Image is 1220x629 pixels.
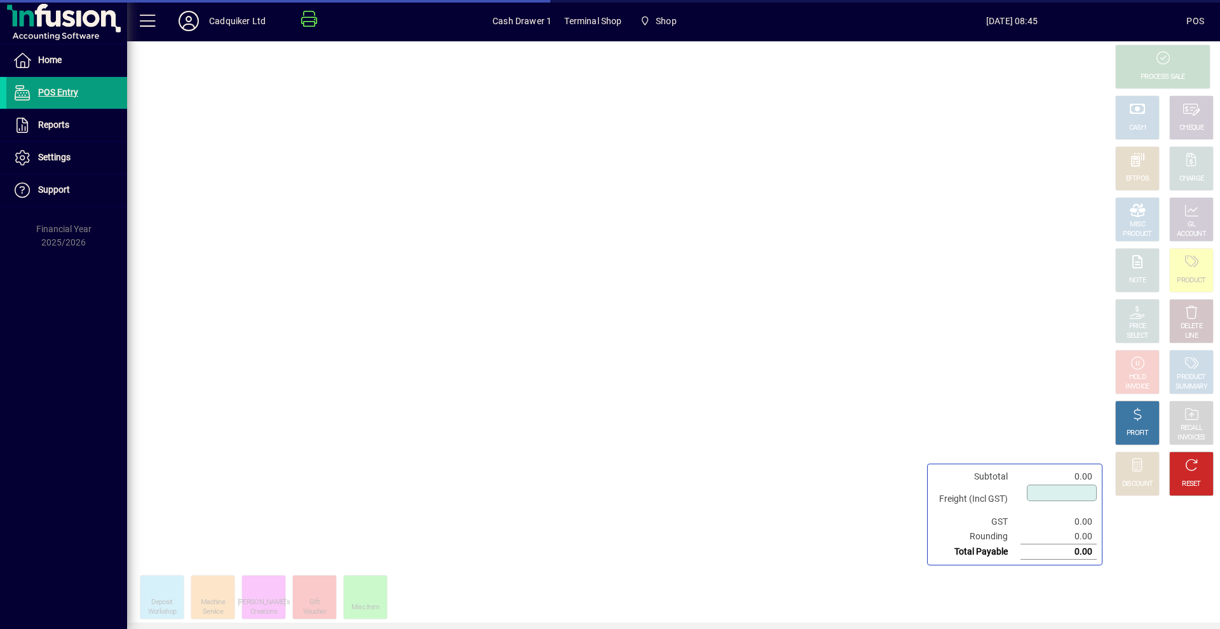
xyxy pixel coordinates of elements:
[1125,382,1149,392] div: INVOICE
[168,10,209,32] button: Profile
[1129,276,1146,286] div: NOTE
[933,515,1020,529] td: GST
[933,484,1020,515] td: Freight (Incl GST)
[6,45,127,76] a: Home
[1141,73,1185,82] div: PROCESS SALE
[201,598,225,607] div: Machine
[656,11,677,31] span: Shop
[1020,529,1097,544] td: 0.00
[933,529,1020,544] td: Rounding
[6,109,127,141] a: Reports
[238,598,290,607] div: [PERSON_NAME]'s
[1126,174,1149,184] div: EFTPOS
[309,598,320,607] div: Gift
[933,544,1020,560] td: Total Payable
[837,11,1186,31] span: [DATE] 08:45
[564,11,621,31] span: Terminal Shop
[351,603,380,612] div: Misc Item
[148,607,176,617] div: Workshop
[933,469,1020,484] td: Subtotal
[1182,480,1201,489] div: RESET
[1129,123,1146,133] div: CASH
[38,87,78,97] span: POS Entry
[1181,424,1203,433] div: RECALL
[1186,11,1204,31] div: POS
[1127,429,1148,438] div: PROFIT
[1129,373,1146,382] div: HOLD
[203,607,223,617] div: Service
[1179,174,1204,184] div: CHARGE
[1177,373,1205,382] div: PRODUCT
[38,55,62,65] span: Home
[209,11,266,31] div: Cadquiker Ltd
[492,11,552,31] span: Cash Drawer 1
[303,607,326,617] div: Voucher
[1177,276,1205,286] div: PRODUCT
[1122,480,1153,489] div: DISCOUNT
[1176,382,1207,392] div: SUMMARY
[1129,322,1146,331] div: PRICE
[1020,544,1097,560] td: 0.00
[151,598,172,607] div: Deposit
[1185,331,1198,341] div: LINE
[635,10,682,32] span: Shop
[1181,322,1202,331] div: DELETE
[6,174,127,206] a: Support
[1177,433,1205,443] div: INVOICES
[1123,230,1151,239] div: PRODUCT
[1130,220,1145,230] div: MISC
[1127,331,1149,341] div: SELECT
[38,120,69,130] span: Reports
[250,607,277,617] div: Creations
[38,184,70,195] span: Support
[1179,123,1203,133] div: CHEQUE
[38,152,71,162] span: Settings
[6,142,127,174] a: Settings
[1020,515,1097,529] td: 0.00
[1177,230,1206,239] div: ACCOUNT
[1020,469,1097,484] td: 0.00
[1188,220,1196,230] div: GL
